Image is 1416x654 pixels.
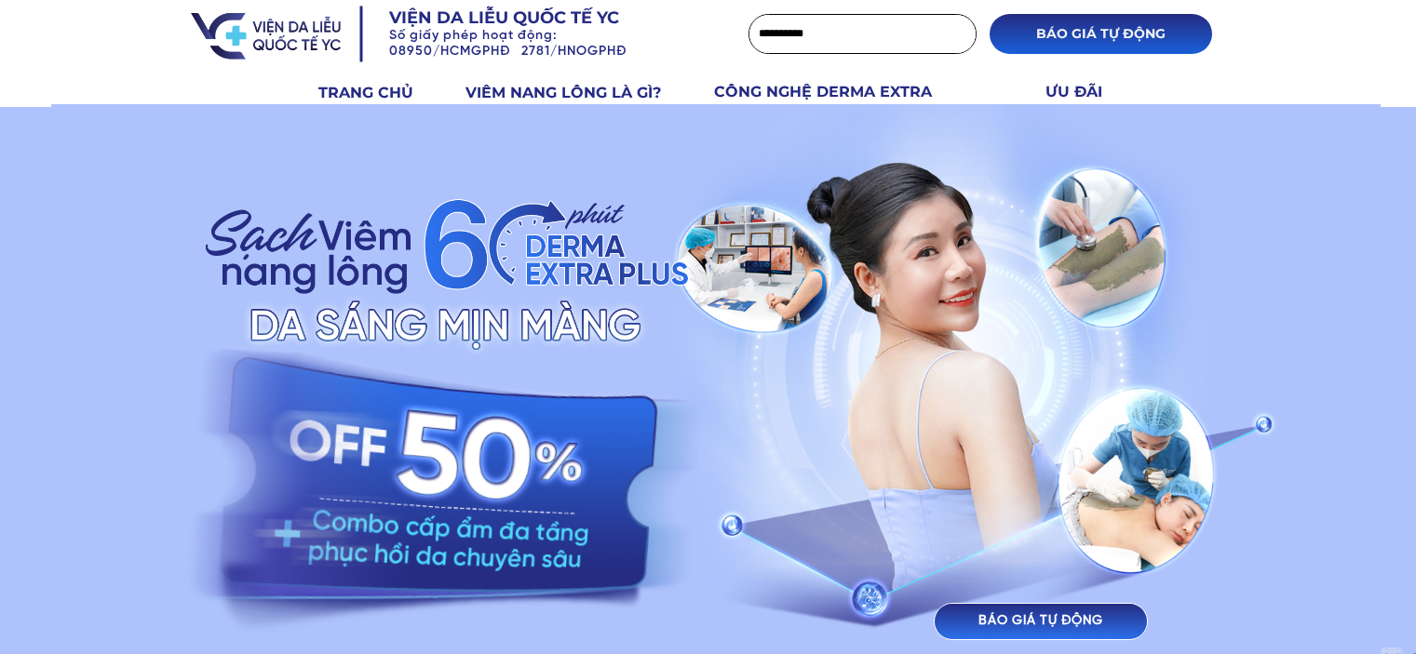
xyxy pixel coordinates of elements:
h3: Viện da liễu quốc tế YC [389,7,676,30]
p: BÁO GIÁ TỰ ĐỘNG [935,604,1147,639]
h3: CÔNG NGHỆ DERMA EXTRA PLUS [714,80,976,127]
h3: ƯU ĐÃI [1045,80,1124,104]
h3: Số giấy phép hoạt động: 08950/HCMGPHĐ 2781/HNOGPHĐ [389,29,704,60]
p: BÁO GIÁ TỰ ĐỘNG [990,14,1212,54]
h3: TRANG CHỦ [318,81,444,105]
h3: VIÊM NANG LÔNG LÀ GÌ? [465,81,693,105]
